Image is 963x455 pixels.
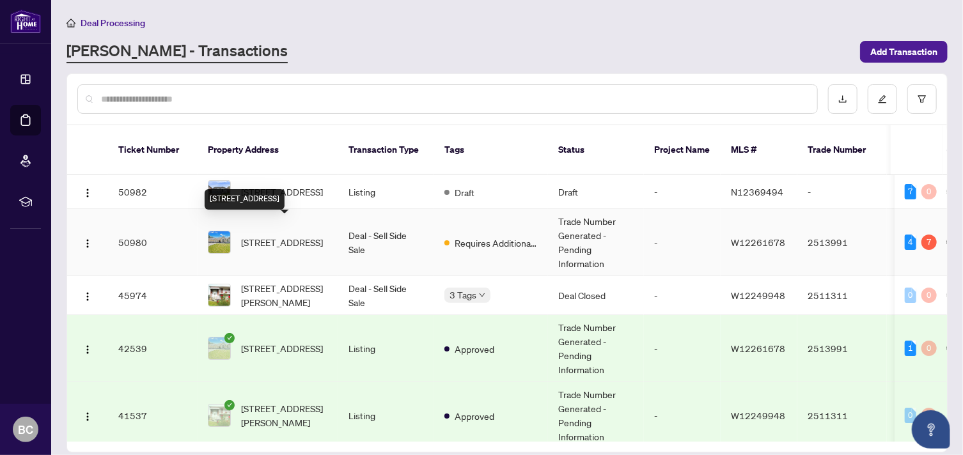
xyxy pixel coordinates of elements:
[77,405,98,426] button: Logo
[208,231,230,253] img: thumbnail-img
[548,175,644,209] td: Draft
[241,185,323,199] span: [STREET_ADDRESS]
[479,292,485,298] span: down
[455,236,538,250] span: Requires Additional Docs
[338,382,434,449] td: Listing
[907,84,937,114] button: filter
[338,315,434,382] td: Listing
[921,408,937,423] div: 0
[921,341,937,356] div: 0
[198,125,338,175] th: Property Address
[905,288,916,303] div: 0
[208,284,230,306] img: thumbnail-img
[241,401,328,429] span: [STREET_ADDRESS][PERSON_NAME]
[224,400,235,410] span: check-circle
[644,276,721,315] td: -
[82,412,93,422] img: Logo
[77,181,98,202] button: Logo
[224,333,235,343] span: check-circle
[644,382,721,449] td: -
[82,291,93,302] img: Logo
[18,420,33,438] span: BC
[77,338,98,359] button: Logo
[108,175,198,209] td: 50982
[797,125,887,175] th: Trade Number
[921,235,937,250] div: 7
[548,125,644,175] th: Status
[77,285,98,305] button: Logo
[81,17,145,29] span: Deal Processing
[548,382,644,449] td: Trade Number Generated - Pending Information
[338,276,434,315] td: Deal - Sell Side Sale
[455,342,494,356] span: Approved
[67,19,75,27] span: home
[828,84,857,114] button: download
[868,84,897,114] button: edit
[338,125,434,175] th: Transaction Type
[905,235,916,250] div: 4
[450,288,476,302] span: 3 Tags
[82,344,93,355] img: Logo
[731,410,785,421] span: W12249948
[208,181,230,203] img: thumbnail-img
[731,289,785,301] span: W12249948
[870,42,937,62] span: Add Transaction
[731,186,783,197] span: N12369494
[797,175,887,209] td: -
[241,341,323,355] span: [STREET_ADDRESS]
[860,41,948,63] button: Add Transaction
[455,409,494,423] span: Approved
[108,276,198,315] td: 45974
[77,232,98,252] button: Logo
[918,95,927,104] span: filter
[644,315,721,382] td: -
[241,235,323,249] span: [STREET_ADDRESS]
[838,95,847,104] span: download
[797,382,887,449] td: 2511311
[208,405,230,426] img: thumbnail-img
[731,343,785,354] span: W12261678
[644,209,721,276] td: -
[82,238,93,249] img: Logo
[797,276,887,315] td: 2511311
[205,189,285,210] div: [STREET_ADDRESS]
[921,184,937,199] div: 0
[721,125,797,175] th: MLS #
[548,315,644,382] td: Trade Number Generated - Pending Information
[548,276,644,315] td: Deal Closed
[548,209,644,276] td: Trade Number Generated - Pending Information
[108,315,198,382] td: 42539
[797,315,887,382] td: 2513991
[905,184,916,199] div: 7
[644,125,721,175] th: Project Name
[108,125,198,175] th: Ticket Number
[797,209,887,276] td: 2513991
[241,281,328,309] span: [STREET_ADDRESS][PERSON_NAME]
[338,175,434,209] td: Listing
[644,175,721,209] td: -
[905,408,916,423] div: 0
[878,95,887,104] span: edit
[434,125,548,175] th: Tags
[905,341,916,356] div: 1
[208,337,230,359] img: thumbnail-img
[912,410,950,449] button: Open asap
[108,382,198,449] td: 41537
[67,40,288,63] a: [PERSON_NAME] - Transactions
[108,209,198,276] td: 50980
[455,185,474,199] span: Draft
[921,288,937,303] div: 0
[338,209,434,276] td: Deal - Sell Side Sale
[10,10,41,33] img: logo
[731,236,785,248] span: W12261678
[82,188,93,198] img: Logo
